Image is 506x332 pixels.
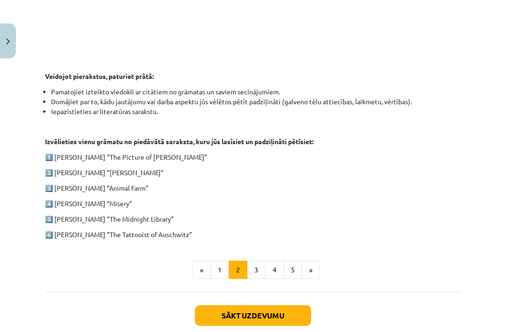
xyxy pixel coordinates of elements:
[302,261,320,279] button: »
[210,261,229,279] button: 1
[45,261,461,279] nav: Page navigation example
[195,305,311,326] button: Sākt uzdevumu
[247,261,266,279] button: 3
[283,261,302,279] button: 5
[45,199,461,208] p: 4️⃣ [PERSON_NAME] “Misery”
[45,183,461,193] p: 3️⃣ [PERSON_NAME] “Animal Farm”
[51,97,461,107] li: Domājiet par to, kādu jautājumu vai darba aspektu jūs vēlētos pētīt padziļināti (galveno tēlu att...
[265,261,284,279] button: 4
[51,87,461,97] li: Pamatojiet izteikto viedokli ar citātiem no grāmatas un saviem secinājumiem.
[6,39,10,45] img: icon-close-lesson-0947bae3869378f0d4975bcd49f059093ad1ed9edebbc8119c70593378902aed.svg
[45,168,461,178] p: 2️⃣ [PERSON_NAME] “[PERSON_NAME]”
[45,152,461,162] p: 1️⃣ [PERSON_NAME] “The Picture of [PERSON_NAME]”
[229,261,247,279] button: 2
[45,214,461,224] p: 5️⃣ [PERSON_NAME] “The Midnight Library”
[193,261,211,279] button: «
[45,230,461,239] p: 6️⃣ [PERSON_NAME] “The Tattooist of Auschwitz”
[45,137,313,146] strong: Izvēlieties vienu grāmatu no piedāvātā saraksta, kuru jūs lasīsiet un padziļināti pētīsiet:
[45,72,154,80] strong: Veidojot pierakstus, paturiet prātā:
[51,107,461,116] li: Iepazīstieties ar literatūras sarakstu.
